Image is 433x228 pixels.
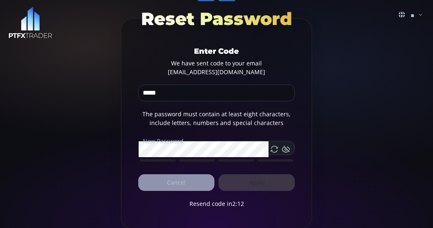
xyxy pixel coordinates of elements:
[138,59,295,76] div: We have sent code to your email
[232,200,244,208] span: 2:12
[138,45,295,58] div: Enter Code
[138,68,295,76] div: [EMAIL_ADDRESS][DOMAIN_NAME]
[141,8,292,30] span: Reset Password
[138,199,295,208] div: Resend code in
[138,174,214,191] button: Cancel
[8,7,52,39] img: LOGO
[138,110,295,127] div: The password must contain at least eight characters, include letters, numbers and special characters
